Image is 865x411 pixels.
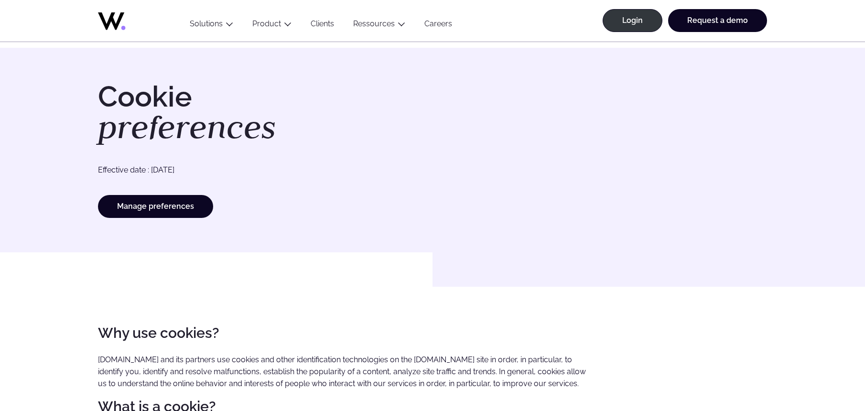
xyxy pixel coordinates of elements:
p: Effective date : [DATE] [98,164,395,176]
h1: Cookie [98,82,428,143]
a: Request a demo [668,9,767,32]
h2: Why use cookies? [98,325,587,341]
button: Product [243,19,301,32]
a: Manage preferences [98,195,213,218]
a: Ressources [353,19,395,28]
a: Careers [415,19,462,32]
p: [DOMAIN_NAME] and its partners use cookies and other identification technologies on the [DOMAIN_N... [98,354,587,390]
a: Product [252,19,281,28]
a: Login [603,9,662,32]
a: Clients [301,19,344,32]
em: preferences [98,106,276,148]
button: Ressources [344,19,415,32]
button: Solutions [180,19,243,32]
